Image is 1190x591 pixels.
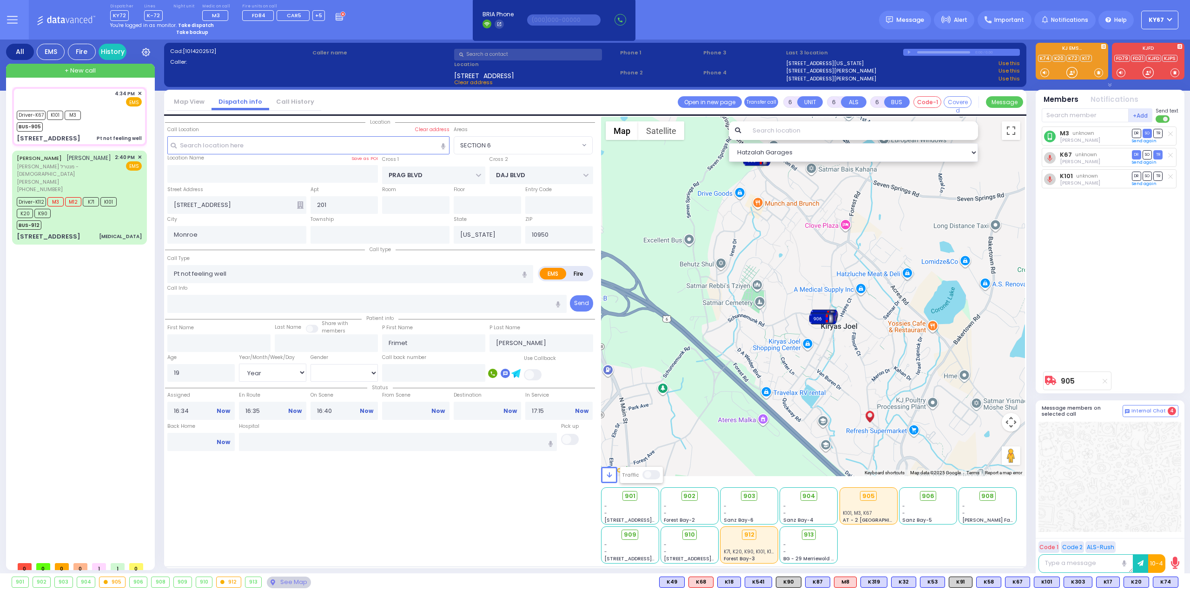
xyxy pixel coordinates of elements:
div: Fire [68,44,96,60]
label: Apt [311,186,319,193]
span: DR [1132,129,1141,138]
img: Logo [37,14,99,26]
span: Chananya Indig [1060,137,1100,144]
a: Use this [998,60,1020,67]
label: Assigned [167,392,235,399]
span: unknown [1076,173,1098,179]
span: 1 [111,563,125,570]
span: 909 [624,530,636,539]
label: Call back number [382,354,426,361]
label: KJ EMS... [1036,46,1108,53]
button: Message [986,96,1023,108]
a: Send again [1132,181,1157,186]
span: [1014202512] [183,47,216,55]
div: BLS [1034,577,1060,588]
span: K71, K20, K90, K101, K112, M3, M12 [724,548,796,555]
span: Status [367,384,393,391]
span: M3 [212,12,220,19]
div: BLS [1064,577,1092,588]
span: Other building occupants [297,201,304,209]
a: Now [503,407,517,415]
a: Map View [167,97,212,106]
div: Year/Month/Week/Day [239,354,306,361]
label: En Route [239,392,306,399]
span: [PERSON_NAME] Farm [962,517,1017,524]
label: Township [311,216,334,223]
span: Driver-K112 [17,197,46,206]
input: Search member [1042,108,1129,122]
span: - [664,510,667,517]
label: Night unit [173,4,194,9]
input: Search location [747,121,978,140]
label: Call Type [167,255,190,262]
small: Share with [322,320,348,327]
div: 906 [809,312,837,325]
span: - [604,503,607,510]
label: Areas [454,126,468,133]
span: DR [1132,172,1141,180]
gmp-advanced-marker: 904 [816,311,830,325]
div: K541 [745,577,772,588]
div: K32 [891,577,916,588]
button: BUS [884,96,910,108]
a: [STREET_ADDRESS][PERSON_NAME] [786,67,876,75]
a: Now [431,407,445,415]
div: See map [267,577,311,588]
div: K67 [1005,577,1030,588]
span: Sanz Bay-5 [902,517,932,524]
span: - [664,541,667,548]
button: KY67 [1141,11,1178,29]
div: BLS [805,577,830,588]
span: [PHONE_NUMBER] [17,186,63,193]
span: EMS [126,97,142,106]
span: - [962,510,965,517]
span: ✕ [138,153,142,161]
div: 904 [809,311,837,325]
span: - [724,503,727,510]
span: + New call [65,66,96,75]
button: Map camera controls [1002,413,1020,432]
span: M12 [65,197,81,206]
span: K-72 [144,10,163,21]
img: comment-alt.png [1125,409,1130,414]
label: Last 3 location [786,49,903,57]
span: 0 [36,563,50,570]
div: 905 [860,491,877,501]
a: Now [360,407,373,415]
span: 2:40 PM [115,154,135,161]
span: - [902,503,905,510]
span: BRIA Phone [483,10,514,19]
button: Members [1044,94,1078,105]
span: Phone 1 [620,49,700,57]
div: M8 [834,577,857,588]
span: BUS-912 [17,220,41,230]
span: [PERSON_NAME] מנטרל - [DEMOGRAPHIC_DATA] [PERSON_NAME] [17,163,112,186]
a: History [99,44,126,60]
h5: Message members on selected call [1042,405,1123,417]
label: Back Home [167,423,235,430]
img: message.svg [886,16,893,23]
span: Phone 4 [703,69,783,77]
span: 902 [683,491,695,501]
label: Caller name [312,49,451,57]
a: 905 [1061,378,1075,385]
span: - [664,548,667,555]
button: Code-1 [913,96,941,108]
span: - [604,548,607,555]
span: K20 [17,209,33,218]
strong: Take dispatch [178,22,214,29]
div: K101 [1034,577,1060,588]
span: Phone 3 [703,49,783,57]
button: Internal Chat 4 [1123,405,1178,417]
label: Location Name [167,154,204,162]
span: 0 [18,563,32,570]
label: Dispatcher [110,4,133,9]
span: 903 [743,491,755,501]
input: Search a contact [454,49,602,60]
gmp-advanced-marker: Client [863,412,877,425]
label: Entry Code [525,186,552,193]
span: K101 [100,197,117,206]
div: 901 [12,577,28,587]
span: [STREET_ADDRESS][PERSON_NAME] [604,517,692,524]
span: SO [1143,129,1152,138]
